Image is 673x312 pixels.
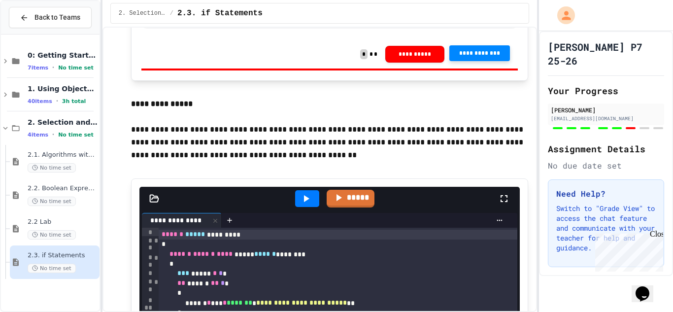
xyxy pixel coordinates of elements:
span: • [52,131,54,139]
span: 2.1. Algorithms with Selection and Repetition [28,151,98,159]
h3: Need Help? [556,188,656,200]
div: [EMAIL_ADDRESS][DOMAIN_NAME] [551,115,661,122]
span: 4 items [28,132,48,138]
span: 2.3. if Statements [28,251,98,260]
span: / [170,9,173,17]
span: 7 items [28,65,48,71]
div: No due date set [548,160,664,172]
span: 2.3. if Statements [177,7,263,19]
span: No time set [58,65,94,71]
p: Switch to "Grade View" to access the chat feature and communicate with your teacher for help and ... [556,204,656,253]
span: No time set [28,264,76,273]
h2: Your Progress [548,84,664,98]
span: No time set [28,230,76,240]
span: 1. Using Objects and Methods [28,84,98,93]
span: 2. Selection and Iteration [119,9,166,17]
span: 3h total [62,98,86,104]
span: 0: Getting Started [28,51,98,60]
h2: Assignment Details [548,142,664,156]
div: My Account [547,4,577,27]
span: No time set [28,197,76,206]
iframe: chat widget [632,273,663,302]
div: Chat with us now!Close [4,4,68,63]
span: • [56,97,58,105]
span: No time set [28,163,76,173]
h1: [PERSON_NAME] P7 25-26 [548,40,664,68]
span: 2.2. Boolean Expressions [28,184,98,193]
div: [PERSON_NAME] [551,105,661,114]
span: No time set [58,132,94,138]
button: Back to Teams [9,7,92,28]
span: 2.2 Lab [28,218,98,226]
span: Back to Teams [34,12,80,23]
iframe: chat widget [591,230,663,272]
span: 40 items [28,98,52,104]
span: 2. Selection and Iteration [28,118,98,127]
span: • [52,64,54,71]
